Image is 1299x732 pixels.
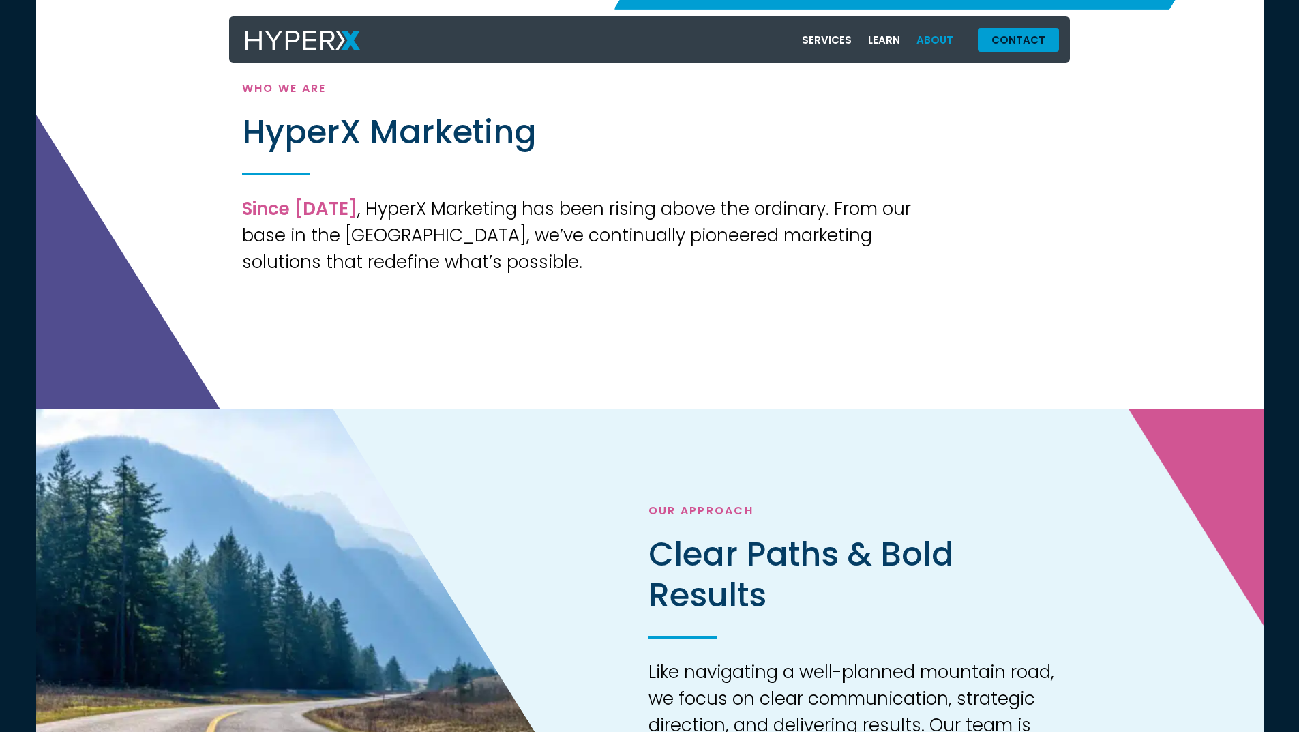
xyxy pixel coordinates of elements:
[648,504,1058,517] h4: OUR APPROACH
[794,26,961,54] nav: Menu
[242,82,1058,95] h4: Who We Are
[242,196,357,221] b: Since [DATE]
[978,28,1059,52] a: Contact
[794,26,860,54] a: Services
[242,112,1058,153] h2: HyperX Marketing
[245,31,360,50] img: HyperX Logo
[242,196,924,276] div: , HyperX Marketing has been rising above the ordinary. From our base in the [GEOGRAPHIC_DATA], we...
[908,26,961,54] a: About
[648,534,1058,616] h2: Clear Paths & Bold Results
[860,26,908,54] a: Learn
[991,35,1045,45] span: Contact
